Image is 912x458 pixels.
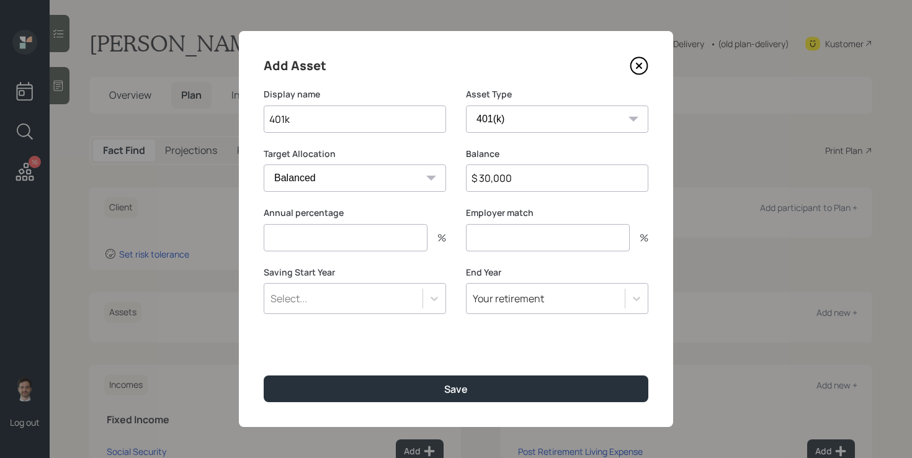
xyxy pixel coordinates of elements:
[473,292,544,305] div: Your retirement
[444,382,468,396] div: Save
[466,266,648,279] label: End Year
[264,207,446,219] label: Annual percentage
[264,56,326,76] h4: Add Asset
[264,375,648,402] button: Save
[427,233,446,243] div: %
[466,88,648,101] label: Asset Type
[264,88,446,101] label: Display name
[264,148,446,160] label: Target Allocation
[466,148,648,160] label: Balance
[264,266,446,279] label: Saving Start Year
[270,292,307,305] div: Select...
[466,207,648,219] label: Employer match
[630,233,648,243] div: %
